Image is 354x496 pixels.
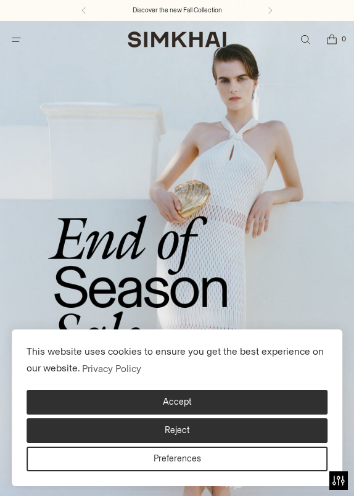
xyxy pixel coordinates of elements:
[292,27,318,52] a: Open search modal
[128,31,226,49] a: SIMKHAI
[12,329,342,486] div: cookie bar
[338,33,349,44] span: 0
[319,27,344,52] a: Open cart modal
[27,447,327,471] button: Preferences
[27,418,327,443] button: Reject
[27,390,327,415] button: Accept
[80,359,143,378] a: Privacy Policy (opens in a new tab)
[133,6,222,15] a: Discover the new Fall Collection
[27,345,324,374] span: This website uses cookies to ensure you get the best experience on our website.
[4,27,29,52] button: Open menu modal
